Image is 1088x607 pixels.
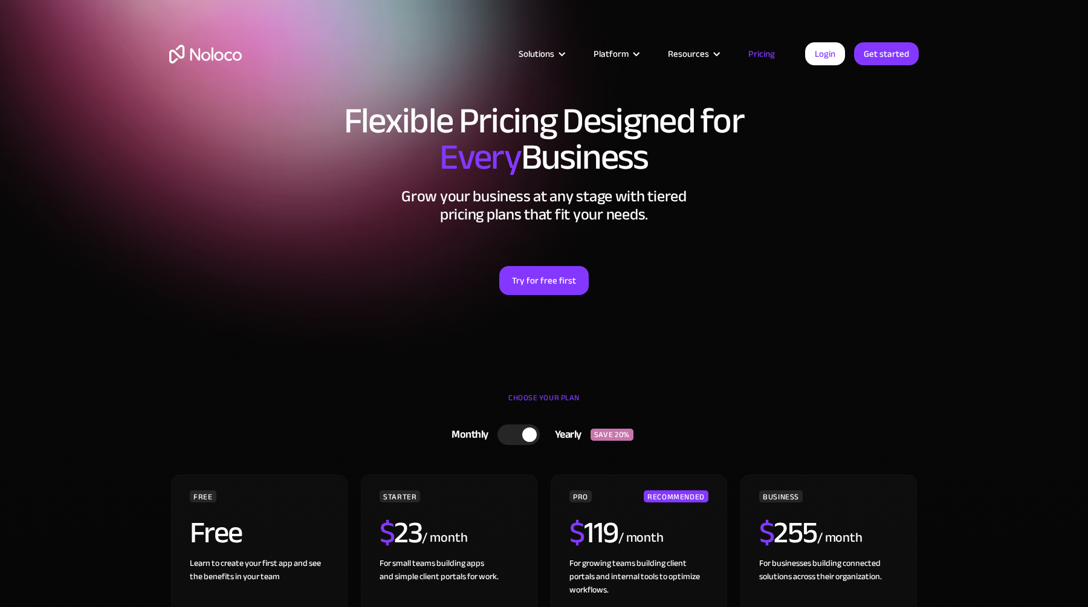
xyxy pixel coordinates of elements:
div: STARTER [380,490,420,502]
h2: 255 [759,518,817,548]
a: Login [805,42,845,65]
div: Platform [594,46,629,62]
div: FREE [190,490,216,502]
span: $ [759,504,774,561]
div: Platform [578,46,653,62]
div: PRO [569,490,592,502]
h2: Free [190,518,242,548]
span: Every [439,123,521,191]
div: Solutions [519,46,554,62]
div: / month [422,528,467,548]
span: $ [380,504,395,561]
div: Monthly [436,426,497,444]
h2: 119 [569,518,618,548]
div: Resources [668,46,709,62]
a: Pricing [733,46,790,62]
div: Resources [653,46,733,62]
div: Solutions [504,46,578,62]
a: Get started [854,42,919,65]
h2: 23 [380,518,423,548]
div: Yearly [540,426,591,444]
div: / month [618,528,664,548]
div: BUSINESS [759,490,803,502]
span: $ [569,504,584,561]
a: home [169,45,242,63]
div: / month [817,528,863,548]
div: SAVE 20% [591,429,633,441]
div: CHOOSE YOUR PLAN [169,389,919,419]
h1: Flexible Pricing Designed for Business [169,103,919,175]
div: RECOMMENDED [644,490,708,502]
h2: Grow your business at any stage with tiered pricing plans that fit your needs. [169,187,919,224]
a: Try for free first [499,266,589,295]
